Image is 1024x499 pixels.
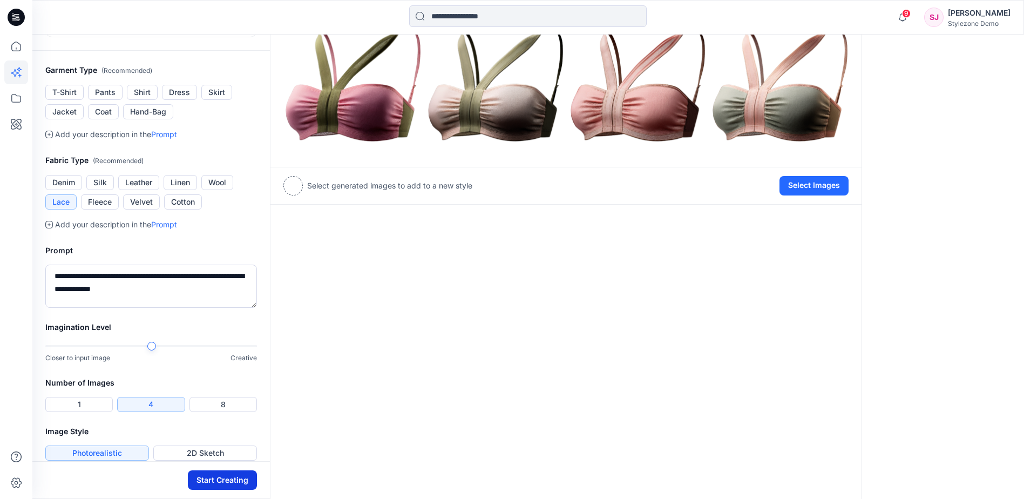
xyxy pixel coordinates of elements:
button: Silk [86,175,114,190]
button: 8 [189,397,257,412]
p: Select generated images to add to a new style [307,179,472,192]
h2: Garment Type [45,64,257,77]
button: 1 [45,397,113,412]
span: ( Recommended ) [101,66,152,75]
button: Denim [45,175,82,190]
h2: Imagination Level [45,321,257,334]
button: Velvet [123,194,160,210]
button: Skirt [201,85,232,100]
h2: Image Style [45,425,257,438]
img: 3.png [711,16,848,153]
img: 1.png [426,16,564,153]
button: Fleece [81,194,119,210]
button: Lace [45,194,77,210]
button: Hand-Bag [123,104,173,119]
img: 2.png [569,16,706,153]
button: Leather [118,175,159,190]
p: Creative [230,353,257,363]
button: Linen [164,175,197,190]
p: Closer to input image [45,353,110,363]
button: Dress [162,85,197,100]
div: Stylezone Demo [948,19,1011,28]
span: ( Recommended ) [93,157,144,165]
button: Shirt [127,85,158,100]
p: Add your description in the [55,218,177,231]
img: 0.png [284,16,421,153]
div: SJ [924,8,944,27]
button: Coat [88,104,119,119]
button: 2D Sketch [153,446,257,461]
a: Prompt [151,130,177,139]
h2: Prompt [45,244,257,257]
h2: Fabric Type [45,154,257,167]
h2: Number of Images [45,376,257,389]
button: Cotton [164,194,202,210]
p: Add your description in the [55,128,177,141]
button: Jacket [45,104,84,119]
span: 9 [902,9,911,18]
button: T-Shirt [45,85,84,100]
button: Select Images [779,176,849,195]
button: Start Creating [188,470,257,490]
button: Photorealistic [45,446,149,461]
a: Prompt [151,220,177,229]
div: [PERSON_NAME] [948,6,1011,19]
button: 4 [117,397,185,412]
button: Wool [201,175,233,190]
button: Pants [88,85,123,100]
